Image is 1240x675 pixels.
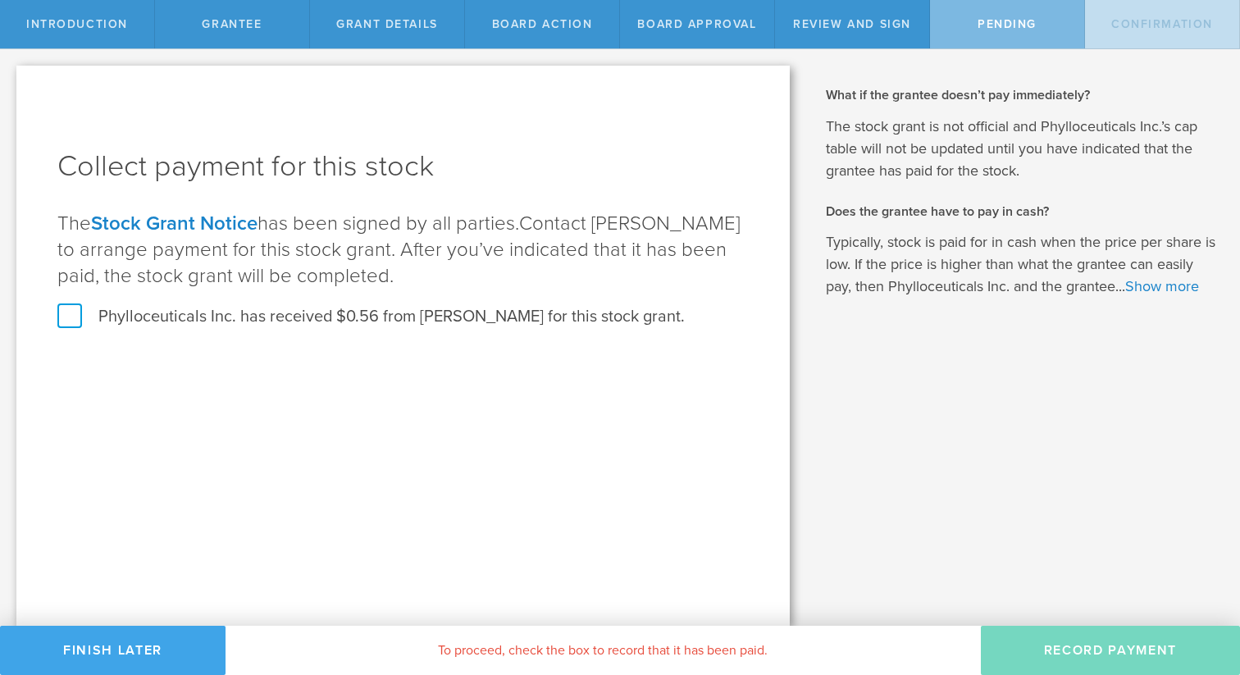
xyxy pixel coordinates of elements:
label: Phylloceuticals Inc. has received $0.56 from [PERSON_NAME] for this stock grant. [57,306,685,327]
a: Show more [1125,277,1199,295]
span: Grantee [202,17,262,31]
span: Introduction [26,17,128,31]
span: Board Approval [637,17,756,31]
h1: Collect payment for this stock [57,147,749,186]
span: Contact [PERSON_NAME] to arrange payment for this stock grant. After you’ve indicated that it has... [57,212,740,288]
span: Grant Details [336,17,438,31]
a: Stock Grant Notice [91,212,258,235]
h2: What if the grantee doesn’t pay immediately? [826,86,1215,104]
span: Confirmation [1111,17,1213,31]
p: The stock grant is not official and Phylloceuticals Inc.’s cap table will not be updated until yo... [826,116,1215,182]
span: To proceed, check the box to record that it has been paid. [438,642,768,659]
span: Pending [978,17,1037,31]
span: Board Action [492,17,593,31]
p: Typically, stock is paid for in cash when the price per share is low. If the price is higher than... [826,231,1215,298]
h2: Does the grantee have to pay in cash? [826,203,1215,221]
span: Review and Sign [793,17,911,31]
p: The has been signed by all parties. [57,211,749,290]
button: Record Payment [981,626,1240,675]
